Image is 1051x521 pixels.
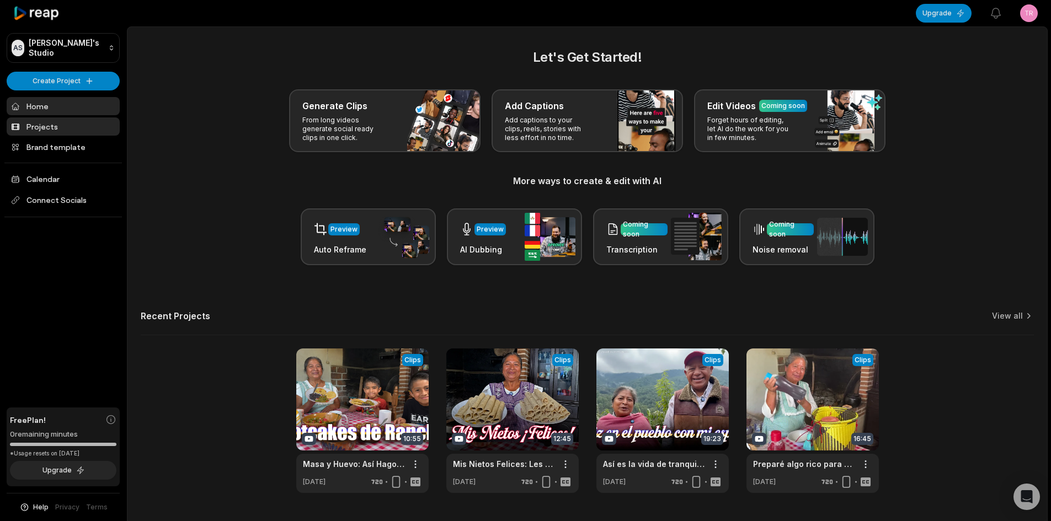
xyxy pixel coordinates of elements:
img: transcription.png [671,213,722,260]
p: Add captions to your clips, reels, stories with less effort in no time. [505,116,590,142]
a: Calendar [7,170,120,188]
div: 0 remaining minutes [10,429,116,440]
h3: Generate Clips [302,99,367,112]
div: Coming soon [761,101,805,111]
button: Upgrade [10,461,116,480]
span: Free Plan! [10,414,46,426]
p: From long videos generate social ready clips in one click. [302,116,388,142]
h3: AI Dubbing [460,244,506,255]
h3: More ways to create & edit with AI [141,174,1034,187]
h3: Edit Videos [707,99,756,112]
a: View all [992,310,1023,321]
a: Mis Nietos Felices: Les Hago Uno de Sus Platillos Favoritos [453,458,554,470]
h3: Noise removal [753,244,814,255]
a: Terms [86,502,108,512]
a: Preparé algo rico para comer con mi esposo en el campo [753,458,855,470]
h2: Recent Projects [141,310,210,321]
button: Help [19,502,49,512]
img: ai_dubbing.png [525,213,575,261]
div: Coming soon [769,219,812,239]
h3: Transcription [606,244,668,255]
div: Preview [477,224,504,234]
h3: Auto Reframe [314,244,366,255]
button: Upgrade [916,4,972,23]
a: Masa y Huevo: Así Hago mis Hotcakes Únicos [303,458,404,470]
span: Help [33,502,49,512]
a: Brand template [7,138,120,156]
span: Connect Socials [7,190,120,210]
p: [PERSON_NAME]'s Studio [29,38,104,58]
button: Create Project [7,72,120,90]
div: AS [12,40,24,56]
div: Coming soon [623,219,665,239]
img: noise_removal.png [817,218,868,256]
a: Así es la vida de tranquilidad junto a mi esposo en el pueblo [603,458,705,470]
div: Open Intercom Messenger [1013,484,1040,510]
p: Forget hours of editing, let AI do the work for you in few minutes. [707,116,793,142]
a: Home [7,97,120,115]
img: auto_reframe.png [378,216,429,259]
h3: Add Captions [505,99,564,112]
div: *Usage resets on [DATE] [10,449,116,458]
a: Privacy [55,502,79,512]
h2: Let's Get Started! [141,47,1034,67]
div: Preview [330,224,358,234]
a: Projects [7,117,120,136]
